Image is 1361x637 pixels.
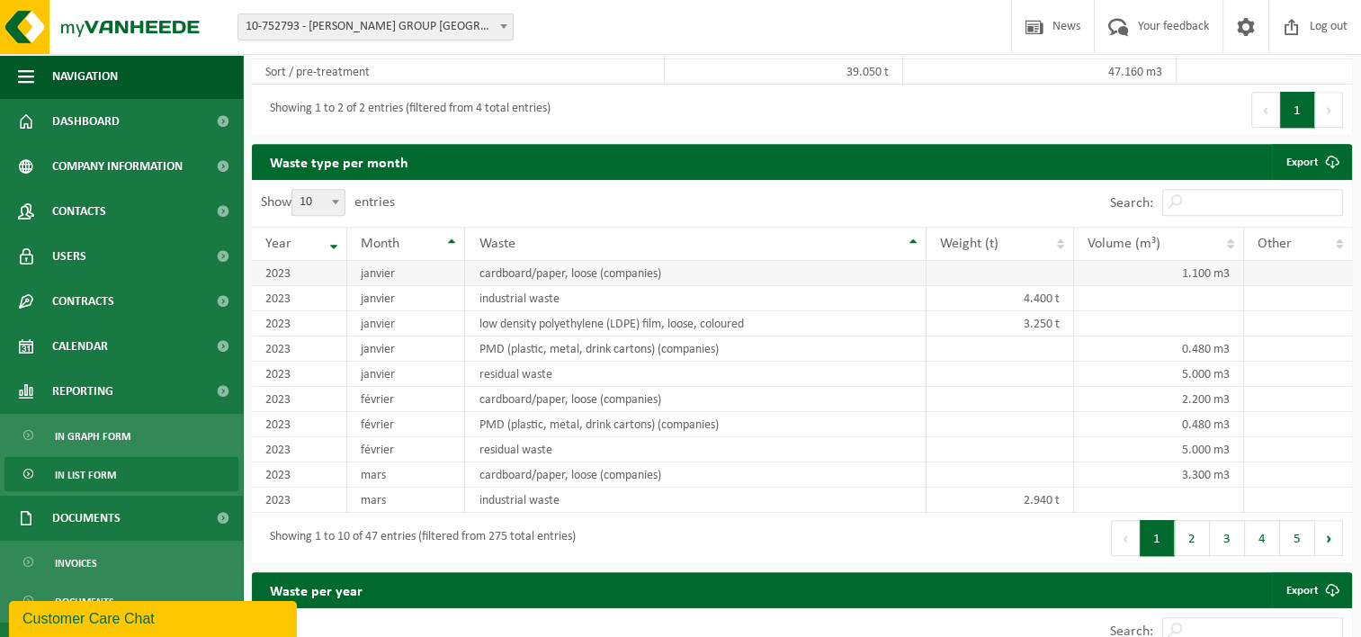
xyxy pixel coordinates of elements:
[252,462,347,488] td: 2023
[55,458,116,492] span: In list form
[1251,92,1280,128] button: Previous
[347,412,465,437] td: février
[1258,237,1292,251] span: Other
[261,195,395,210] label: Show entries
[1074,362,1243,387] td: 5.000 m3
[465,311,927,336] td: low density polyethylene (LDPE) film, loose, coloured
[347,336,465,362] td: janvier
[903,59,1177,85] td: 47.160 m3
[347,362,465,387] td: janvier
[4,584,238,618] a: Documents
[252,362,347,387] td: 2023
[52,369,113,414] span: Reporting
[55,585,114,619] span: Documents
[1175,520,1210,556] button: 2
[52,279,114,324] span: Contracts
[361,237,399,251] span: Month
[252,488,347,513] td: 2023
[52,99,120,144] span: Dashboard
[55,546,97,580] span: Invoices
[1280,520,1315,556] button: 5
[291,189,345,216] span: 10
[4,418,238,453] a: In graph form
[1315,92,1343,128] button: Next
[4,545,238,579] a: Invoices
[1111,520,1140,556] button: Previous
[252,144,426,179] h2: Waste type per month
[347,488,465,513] td: mars
[52,496,121,541] span: Documents
[292,190,345,215] span: 10
[52,234,86,279] span: Users
[252,572,381,607] h2: Waste per year
[347,261,465,286] td: janvier
[1074,336,1243,362] td: 0.480 m3
[465,437,927,462] td: residual waste
[465,336,927,362] td: PMD (plastic, metal, drink cartons) (companies)
[1074,462,1243,488] td: 3.300 m3
[927,286,1074,311] td: 4.400 t
[347,437,465,462] td: février
[465,387,927,412] td: cardboard/paper, loose (companies)
[252,261,347,286] td: 2023
[252,387,347,412] td: 2023
[52,189,106,234] span: Contacts
[479,237,515,251] span: Waste
[1074,261,1243,286] td: 1.100 m3
[252,286,347,311] td: 2023
[465,488,927,513] td: industrial waste
[252,437,347,462] td: 2023
[665,59,903,85] td: 39.050 t
[927,311,1074,336] td: 3.250 t
[465,286,927,311] td: industrial waste
[4,457,238,491] a: In list form
[252,336,347,362] td: 2023
[1272,144,1350,180] a: Export
[252,59,665,85] td: Sort / pre-treatment
[252,412,347,437] td: 2023
[1140,520,1175,556] button: 1
[347,286,465,311] td: janvier
[465,462,927,488] td: cardboard/paper, loose (companies)
[1315,520,1343,556] button: Next
[261,522,576,554] div: Showing 1 to 10 of 47 entries (filtered from 275 total entries)
[52,54,118,99] span: Navigation
[940,237,998,251] span: Weight (t)
[465,362,927,387] td: residual waste
[465,261,927,286] td: cardboard/paper, loose (companies)
[238,14,513,40] span: 10-752793 - LEMAHIEU GROUP NV - OOSTENDE
[1074,387,1243,412] td: 2.200 m3
[1245,520,1280,556] button: 4
[9,597,300,637] iframe: chat widget
[265,237,291,251] span: Year
[55,419,130,453] span: In graph form
[347,387,465,412] td: février
[347,311,465,336] td: janvier
[1272,572,1350,608] a: Export
[1110,196,1153,211] label: Search:
[347,462,465,488] td: mars
[52,144,183,189] span: Company information
[52,324,108,369] span: Calendar
[1074,412,1243,437] td: 0.480 m3
[237,13,514,40] span: 10-752793 - LEMAHIEU GROUP NV - OOSTENDE
[261,94,551,126] div: Showing 1 to 2 of 2 entries (filtered from 4 total entries)
[465,412,927,437] td: PMD (plastic, metal, drink cartons) (companies)
[1074,437,1243,462] td: 5.000 m3
[1280,92,1315,128] button: 1
[1210,520,1245,556] button: 3
[252,311,347,336] td: 2023
[1088,237,1160,251] span: Volume (m³)
[927,488,1074,513] td: 2.940 t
